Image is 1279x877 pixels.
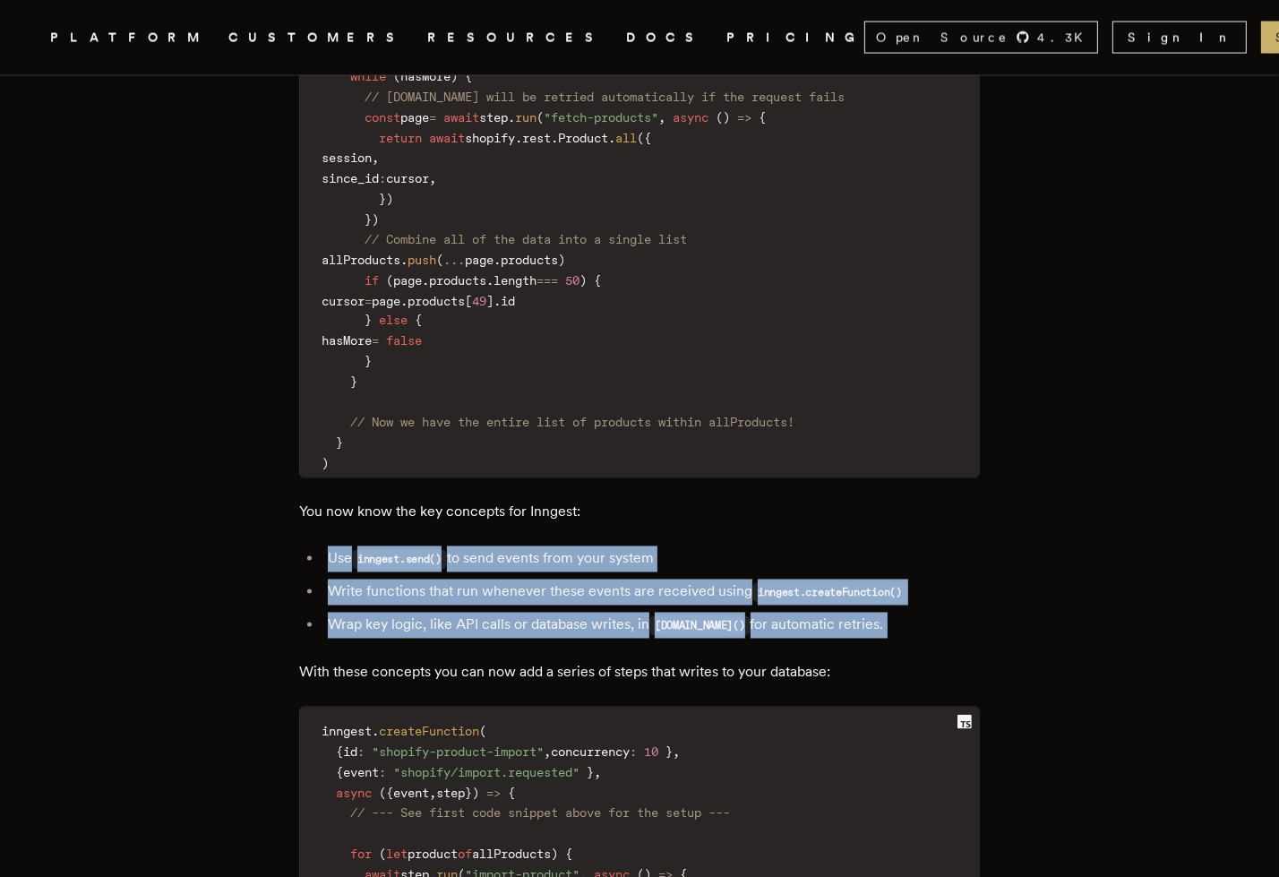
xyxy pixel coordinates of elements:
span: } [365,355,372,369]
span: inngest [322,725,372,739]
span: ( [716,110,723,125]
span: { [594,273,601,288]
span: ( [386,273,393,288]
span: } [336,436,343,451]
span: length [494,273,536,288]
span: "fetch-products" [544,110,658,125]
span: . [551,131,558,145]
span: hasMore [400,69,451,83]
span: "shopify/import.requested" [393,766,579,780]
span: . [494,294,501,308]
span: { [386,787,393,801]
span: allProducts [322,253,400,267]
span: . [400,294,408,308]
span: } [379,192,386,206]
span: . [608,131,615,145]
span: } [350,375,357,390]
span: : [379,766,386,780]
span: ( [536,110,544,125]
span: product [408,847,458,862]
span: shopify [465,131,515,145]
span: false [386,334,422,348]
span: ) [386,192,393,206]
span: ( [436,253,443,267]
span: let [386,847,408,862]
span: => [486,787,501,801]
span: event [393,787,429,801]
span: . [486,273,494,288]
span: 50 [565,273,579,288]
span: . [508,110,515,125]
span: , [658,110,665,125]
span: page [465,253,494,267]
a: PRICING [726,27,864,49]
span: cursor [386,171,429,185]
span: { [565,847,572,862]
span: 49 [472,294,486,308]
li: Wrap key logic, like API calls or database writes, in for automatic retries. [322,613,980,639]
span: . [422,273,429,288]
span: [ [465,294,472,308]
span: { [336,766,343,780]
span: ( [379,787,386,801]
span: async [673,110,708,125]
span: ) [579,273,587,288]
span: . [372,725,379,739]
span: ) [322,457,329,471]
span: ) [551,847,558,862]
span: RESOURCES [427,27,605,49]
span: } [665,745,673,760]
span: for [350,847,372,862]
span: step [479,110,508,125]
span: step [436,787,465,801]
li: Write functions that run whenever these events are received using [322,580,980,606]
span: } [465,787,472,801]
span: of [458,847,472,862]
span: , [544,745,551,760]
span: ( [479,725,486,739]
a: CUSTOMERS [228,27,406,49]
span: // --- See first code snippet above for the setup --- [350,806,730,821]
span: = [372,334,379,348]
p: You now know the key concepts for Inngest: [299,500,980,525]
code: [DOMAIN_NAME]() [649,616,751,636]
li: Use to send events from your system [322,546,980,572]
span: { [336,745,343,760]
span: : [630,745,637,760]
span: 10 [644,745,658,760]
span: . [400,253,408,267]
span: const [365,110,400,125]
span: { [415,314,422,328]
span: } [365,212,372,227]
span: Product [558,131,608,145]
span: . [515,131,522,145]
span: id [343,745,357,760]
span: ... [443,253,465,267]
span: ) [372,212,379,227]
span: return [379,131,422,145]
a: DOCS [626,27,705,49]
span: else [379,314,408,328]
span: ) [723,110,730,125]
span: hasMore [322,334,372,348]
button: PLATFORM [50,27,207,49]
span: Open Source [876,29,1009,47]
span: , [429,787,436,801]
span: // Combine all of the data into a single list [365,232,687,246]
span: } [365,314,372,328]
span: : [379,171,386,185]
a: Sign In [1112,21,1247,54]
span: 4.3 K [1037,29,1094,47]
span: "shopify-product-import" [372,745,544,760]
code: inngest.createFunction() [752,583,907,603]
span: id [501,294,515,308]
span: products [429,273,486,288]
span: push [408,253,436,267]
span: since_id [322,171,379,185]
span: ( [393,69,400,83]
span: page [393,273,422,288]
span: , [429,171,436,185]
span: if [365,273,379,288]
span: { [508,787,515,801]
